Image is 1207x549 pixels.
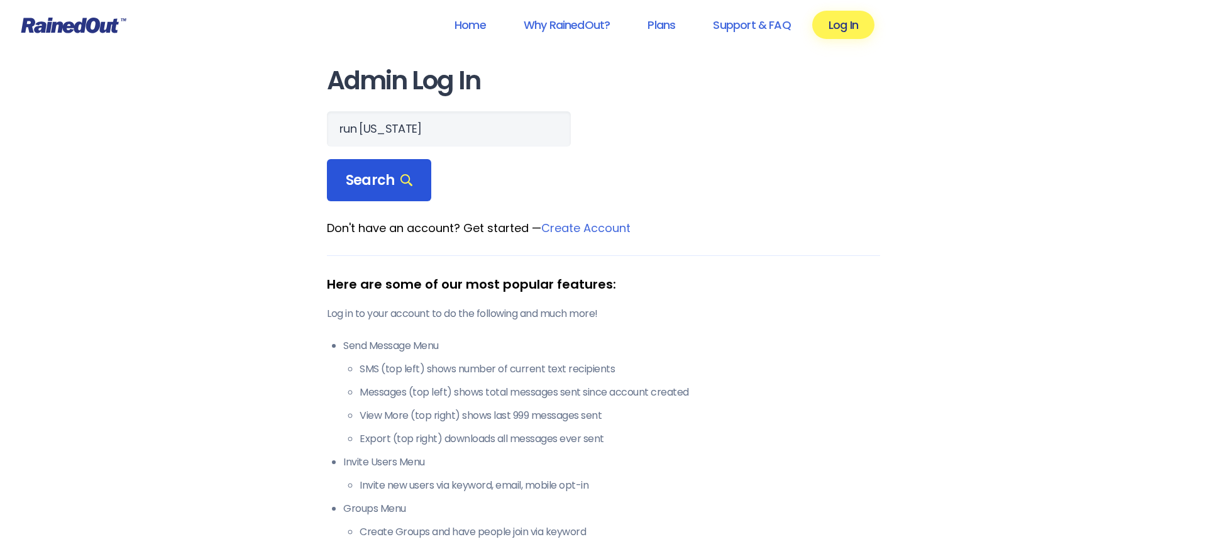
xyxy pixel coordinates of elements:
a: Plans [631,11,692,39]
li: SMS (top left) shows number of current text recipients [360,362,880,377]
li: Messages (top left) shows total messages sent since account created [360,385,880,400]
h1: Admin Log In [327,67,880,95]
a: Support & FAQ [697,11,807,39]
a: Home [438,11,502,39]
li: Send Message Menu [343,338,880,446]
li: Create Groups and have people join via keyword [360,524,880,540]
span: Search [346,172,412,189]
a: Why RainedOut? [507,11,627,39]
div: Search [327,159,431,202]
li: Groups Menu [343,501,880,540]
li: View More (top right) shows last 999 messages sent [360,408,880,423]
p: Log in to your account to do the following and much more! [327,306,880,321]
a: Log In [812,11,874,39]
div: Here are some of our most popular features: [327,275,880,294]
li: Invite Users Menu [343,455,880,493]
a: Create Account [541,220,631,236]
li: Export (top right) downloads all messages ever sent [360,431,880,446]
input: Search Orgs… [327,111,571,147]
li: Invite new users via keyword, email, mobile opt-in [360,478,880,493]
